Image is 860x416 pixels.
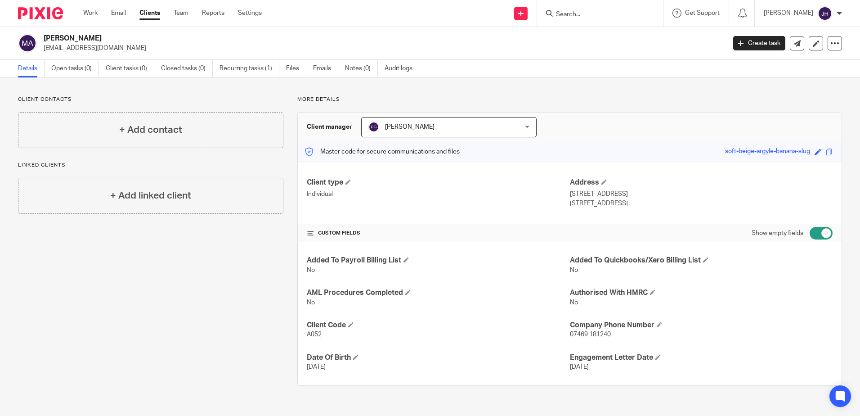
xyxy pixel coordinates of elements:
a: Reports [202,9,224,18]
div: soft-beige-argyle-banana-slug [725,147,810,157]
a: Closed tasks (0) [161,60,213,77]
span: [PERSON_NAME] [385,124,434,130]
a: Recurring tasks (1) [219,60,279,77]
a: Clients [139,9,160,18]
a: Settings [238,9,262,18]
a: Create task [733,36,785,50]
a: Files [286,60,306,77]
a: Notes (0) [345,60,378,77]
h4: Company Phone Number [570,321,833,330]
a: Audit logs [385,60,419,77]
h4: Address [570,178,833,187]
span: Get Support [685,10,720,16]
span: [DATE] [307,364,326,370]
a: Emails [313,60,338,77]
h4: Date Of Birth [307,353,569,362]
span: No [307,267,315,273]
a: Work [83,9,98,18]
span: No [307,299,315,306]
h4: Client type [307,178,569,187]
p: Client contacts [18,96,283,103]
h4: Client Code [307,321,569,330]
a: Client tasks (0) [106,60,154,77]
span: [DATE] [570,364,589,370]
p: [STREET_ADDRESS] [570,190,833,199]
span: No [570,267,578,273]
img: Pixie [18,7,63,19]
p: More details [297,96,842,103]
h4: Added To Payroll Billing List [307,256,569,265]
h4: CUSTOM FIELDS [307,230,569,237]
h4: Engagement Letter Date [570,353,833,362]
p: [EMAIL_ADDRESS][DOMAIN_NAME] [44,44,720,53]
p: [PERSON_NAME] [764,9,813,18]
h2: [PERSON_NAME] [44,34,584,43]
a: Email [111,9,126,18]
img: svg%3E [18,34,37,53]
h4: AML Procedures Completed [307,288,569,298]
label: Show empty fields [752,229,803,238]
h4: + Add contact [119,123,182,137]
p: Individual [307,190,569,199]
img: svg%3E [368,122,379,132]
span: A052 [307,331,322,338]
h3: Client manager [307,122,352,131]
h4: Authorised With HMRC [570,288,833,298]
span: No [570,299,578,306]
h4: Added To Quickbooks/Xero Billing List [570,256,833,265]
p: [STREET_ADDRESS] [570,199,833,208]
span: 07469 181240 [570,331,611,338]
input: Search [555,11,636,19]
a: Details [18,60,45,77]
img: svg%3E [818,6,832,21]
a: Team [174,9,188,18]
p: Master code for secure communications and files [305,147,460,156]
h4: + Add linked client [110,189,191,203]
a: Open tasks (0) [51,60,99,77]
p: Linked clients [18,162,283,169]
